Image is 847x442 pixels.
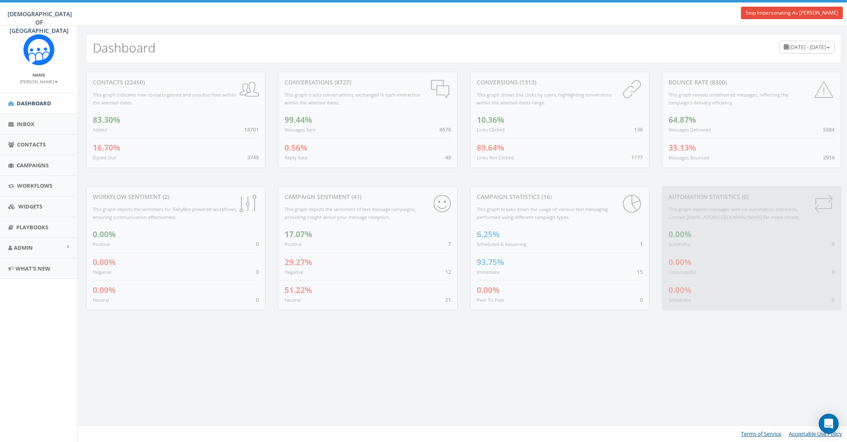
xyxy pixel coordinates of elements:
h2: Dashboard [93,41,156,55]
small: Positive [285,241,302,247]
span: Dashboard [17,99,51,107]
span: Contacts [17,141,46,148]
span: What's New [15,265,50,272]
span: 0 [832,296,835,303]
span: 0.00% [669,257,691,268]
span: 29.27% [285,257,312,268]
span: 0 [832,240,835,248]
div: contacts [93,78,259,87]
a: Stop Impersonating As [PERSON_NAME] [741,7,843,19]
span: Inbox [17,120,35,128]
small: Unsuccessful [669,269,696,275]
span: 89.64% [477,142,504,153]
span: (41) [350,193,362,201]
a: Terms of Service [741,430,781,437]
span: 0.00% [477,285,500,295]
span: 7 [448,240,451,248]
span: (16) [540,193,552,201]
span: 17.07% [285,229,312,240]
small: Negative [93,269,111,275]
span: 18701 [244,126,259,133]
span: (0) [740,193,748,201]
span: 2916 [823,154,835,161]
span: (22450) [123,78,145,86]
small: Scheduled & Recurring [477,241,526,247]
div: Campaign Statistics [477,193,643,201]
small: This graph depicts messages sent via automation standards. Contact [EMAIL_ADDRESS][DOMAIN_NAME] f... [669,206,800,220]
span: 0.00% [93,229,116,240]
span: [DEMOGRAPHIC_DATA] OF [GEOGRAPHIC_DATA] [7,10,72,35]
small: Links Not Clicked [477,154,514,161]
small: Reply Rate [285,154,307,161]
small: Opted Out [93,154,116,161]
div: conversions [477,78,643,87]
small: Messages Delivered [669,127,711,133]
small: [PERSON_NAME] [20,79,58,84]
span: 15 [637,268,643,276]
small: Links Clicked [477,127,505,133]
span: 49 [445,154,451,161]
span: 0.00% [669,229,691,240]
span: 12 [445,268,451,276]
span: 0 [640,296,643,303]
small: Added [93,127,107,133]
small: This graph depicts the sentiment for RallyBot-powered workflows, ensuring communication effective... [93,206,237,220]
span: 1177 [631,154,643,161]
span: 136 [634,126,643,133]
span: 1 [640,240,643,248]
span: 51.22% [285,285,312,295]
span: 0.56% [285,142,307,153]
div: Open Intercom Messenger [819,414,839,434]
small: Peer To Peer [477,297,505,303]
div: Workflow Sentiment [93,193,259,201]
span: Campaigns [17,161,49,169]
small: Positive [93,241,110,247]
span: 0 [256,240,259,248]
small: Scheduled [669,297,691,303]
small: This graph indicates new contacts gained and unsubscribes within the selected dates. [93,92,236,106]
span: Playbooks [16,223,48,231]
div: Campaign Sentiment [285,193,451,201]
div: conversations [285,78,451,87]
small: This graph tracks conversations, exchanged in each interaction within the selected dates. [285,92,421,106]
img: Rally_Corp_Icon.png [23,34,54,65]
div: Bounce Rate [669,78,835,87]
span: 83.30% [93,114,120,125]
div: Automation Statistics [669,193,835,201]
span: 64.87% [669,114,696,125]
span: (8300) [708,78,727,86]
small: Name [32,72,45,78]
small: Negative [285,269,303,275]
small: Messages Sent [285,127,316,133]
span: Admin [14,244,33,251]
span: Workflows [17,182,52,189]
span: 0.00% [669,285,691,295]
span: Widgets [18,203,42,210]
span: 16.70% [93,142,120,153]
span: 93.75% [477,257,504,268]
small: This graph reveals undelivered messages, reflecting the campaign's delivery efficiency. [669,92,788,106]
span: 3749 [247,154,259,161]
small: Successful [669,241,691,247]
span: 8678 [439,126,451,133]
span: [DATE] - [DATE] [789,43,826,51]
a: [PERSON_NAME] [20,77,58,85]
span: 6.25% [477,229,500,240]
span: 0 [256,268,259,276]
a: Acceptable Use Policy [789,430,842,437]
small: This graph breaks down the usage of various text messaging performed using different campaign types. [477,206,608,220]
span: 10.36% [477,114,504,125]
span: 0 [832,268,835,276]
span: (8727) [333,78,351,86]
small: Neutral [93,297,109,303]
span: 5384 [823,126,835,133]
small: This graph shows link clicks by users, highlighting conversions within the selected dates range. [477,92,612,106]
small: This graph depicts the sentiment of text message campaigns, providing insight about your message ... [285,206,416,220]
span: (1313) [518,78,536,86]
span: 99.44% [285,114,312,125]
span: 0.00% [93,257,116,268]
span: 35.13% [669,142,696,153]
span: 0.00% [93,285,116,295]
span: 21 [445,296,451,303]
small: Messages Bounced [669,154,709,161]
